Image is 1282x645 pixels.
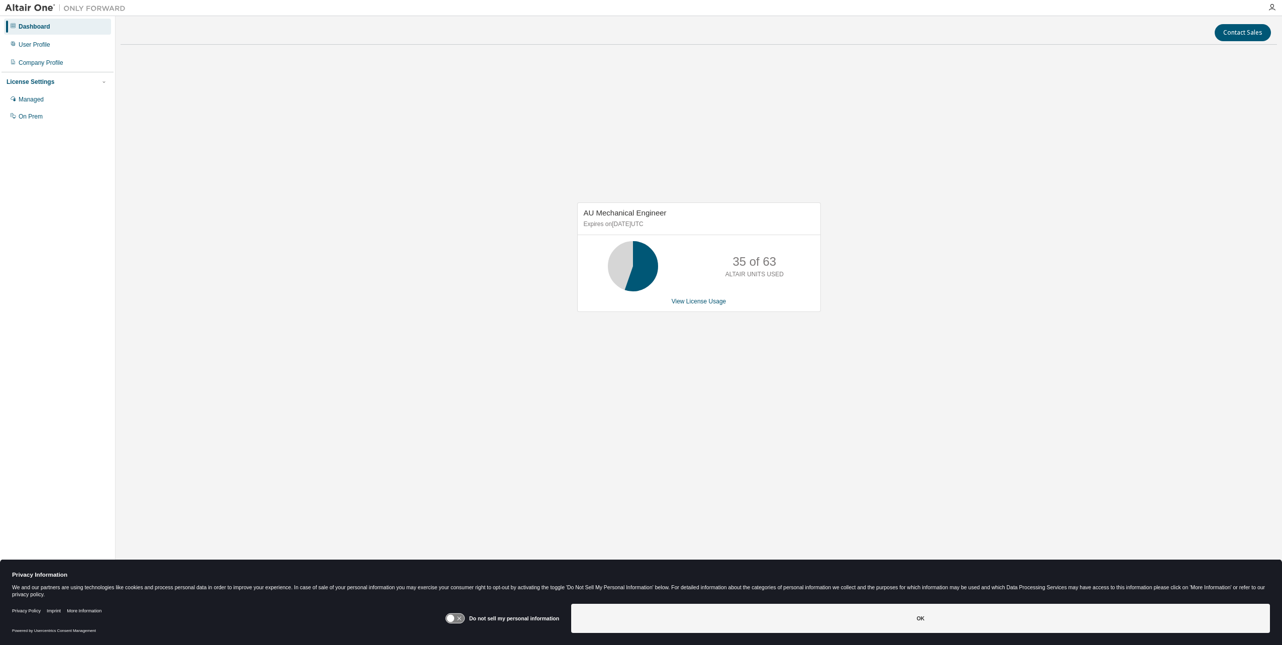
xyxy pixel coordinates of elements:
span: AU Mechanical Engineer [584,208,667,217]
div: Company Profile [19,59,63,67]
button: Contact Sales [1215,24,1271,41]
div: Managed [19,95,44,103]
div: License Settings [7,78,54,86]
p: Expires on [DATE] UTC [584,220,812,229]
div: On Prem [19,113,43,121]
a: View License Usage [672,298,726,305]
div: User Profile [19,41,50,49]
p: 35 of 63 [732,253,776,270]
div: Dashboard [19,23,50,31]
img: Altair One [5,3,131,13]
p: ALTAIR UNITS USED [725,270,784,279]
